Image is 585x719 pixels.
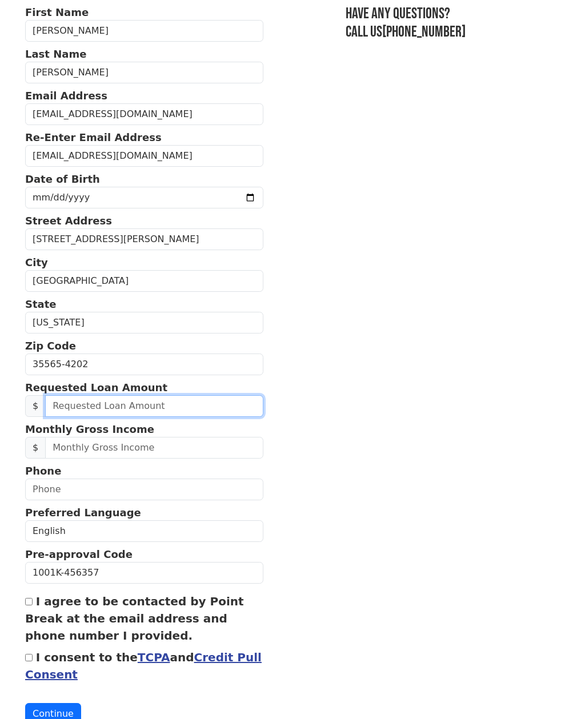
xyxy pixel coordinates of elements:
span: $ [25,437,46,459]
strong: Preferred Language [25,507,141,519]
strong: Re-Enter Email Address [25,131,162,143]
input: Requested Loan Amount [45,395,263,417]
h3: Have any questions? [346,5,560,23]
p: Monthly Gross Income [25,421,263,437]
input: Phone [25,479,263,500]
input: Monthly Gross Income [45,437,263,459]
input: Last Name [25,62,263,83]
label: I agree to be contacted by Point Break at the email address and phone number I provided. [25,595,244,642]
a: [PHONE_NUMBER] [382,23,466,41]
input: Email Address [25,103,263,125]
a: TCPA [138,650,170,664]
strong: Last Name [25,48,86,60]
strong: Date of Birth [25,173,100,185]
strong: City [25,256,48,268]
strong: State [25,298,57,310]
strong: First Name [25,6,89,18]
strong: Phone [25,465,61,477]
input: Pre-approval Code [25,562,263,584]
strong: Street Address [25,215,112,227]
label: I consent to the and [25,650,262,681]
strong: Zip Code [25,340,76,352]
strong: Email Address [25,90,107,102]
span: $ [25,395,46,417]
input: City [25,270,263,292]
input: Zip Code [25,354,263,375]
h3: Call us [346,23,560,41]
strong: Pre-approval Code [25,548,133,560]
input: Street Address [25,228,263,250]
strong: Requested Loan Amount [25,381,167,393]
input: Re-Enter Email Address [25,145,263,167]
input: First Name [25,20,263,42]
